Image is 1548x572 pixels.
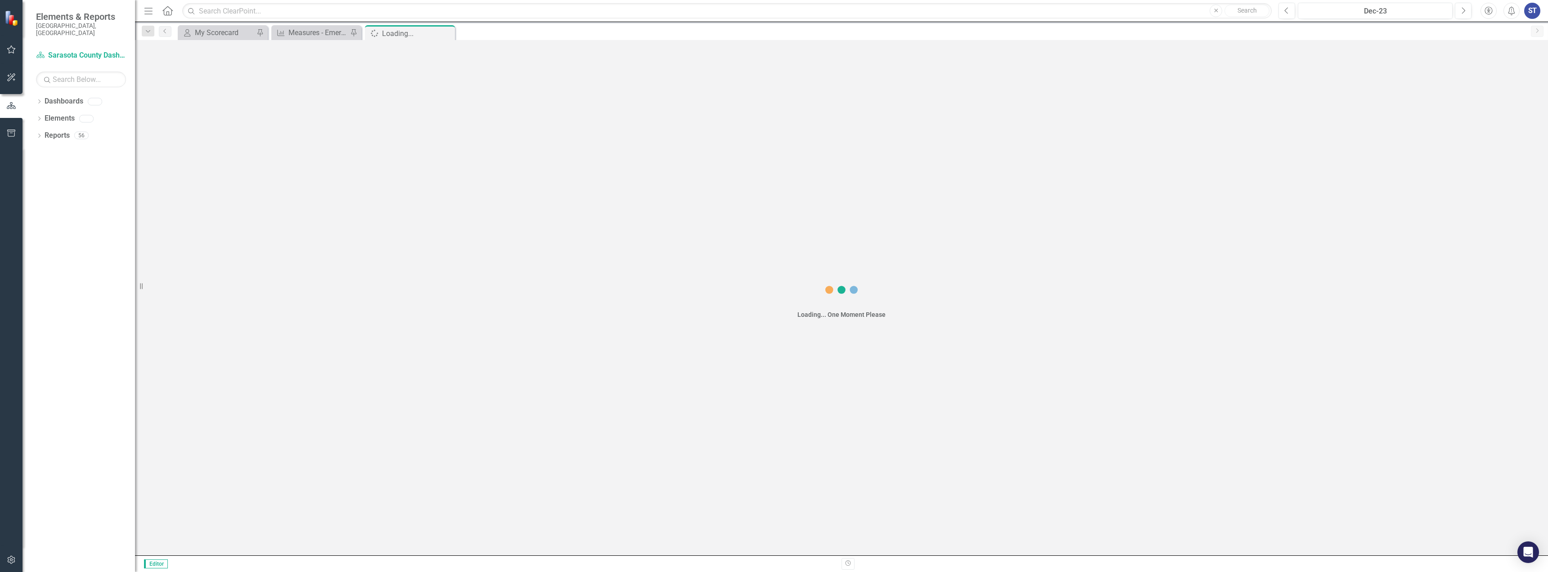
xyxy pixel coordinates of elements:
[1517,541,1539,563] div: Open Intercom Messenger
[180,27,254,38] a: My Scorecard
[1237,7,1257,14] span: Search
[4,9,21,27] img: ClearPoint Strategy
[182,3,1272,19] input: Search ClearPoint...
[1298,3,1453,19] button: Dec-23
[797,310,886,319] div: Loading... One Moment Please
[144,559,168,568] span: Editor
[45,113,75,124] a: Elements
[36,11,126,22] span: Elements & Reports
[1224,5,1269,17] button: Search
[36,50,126,61] a: Sarasota County Dashboard
[1301,6,1449,17] div: Dec-23
[45,96,83,107] a: Dashboards
[36,72,126,87] input: Search Below...
[274,27,348,38] a: Measures - Emergency Management
[45,131,70,141] a: Reports
[74,132,89,140] div: 56
[36,22,126,37] small: [GEOGRAPHIC_DATA], [GEOGRAPHIC_DATA]
[1524,3,1540,19] button: ST
[382,28,453,39] div: Loading...
[195,27,254,38] div: My Scorecard
[288,27,348,38] div: Measures - Emergency Management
